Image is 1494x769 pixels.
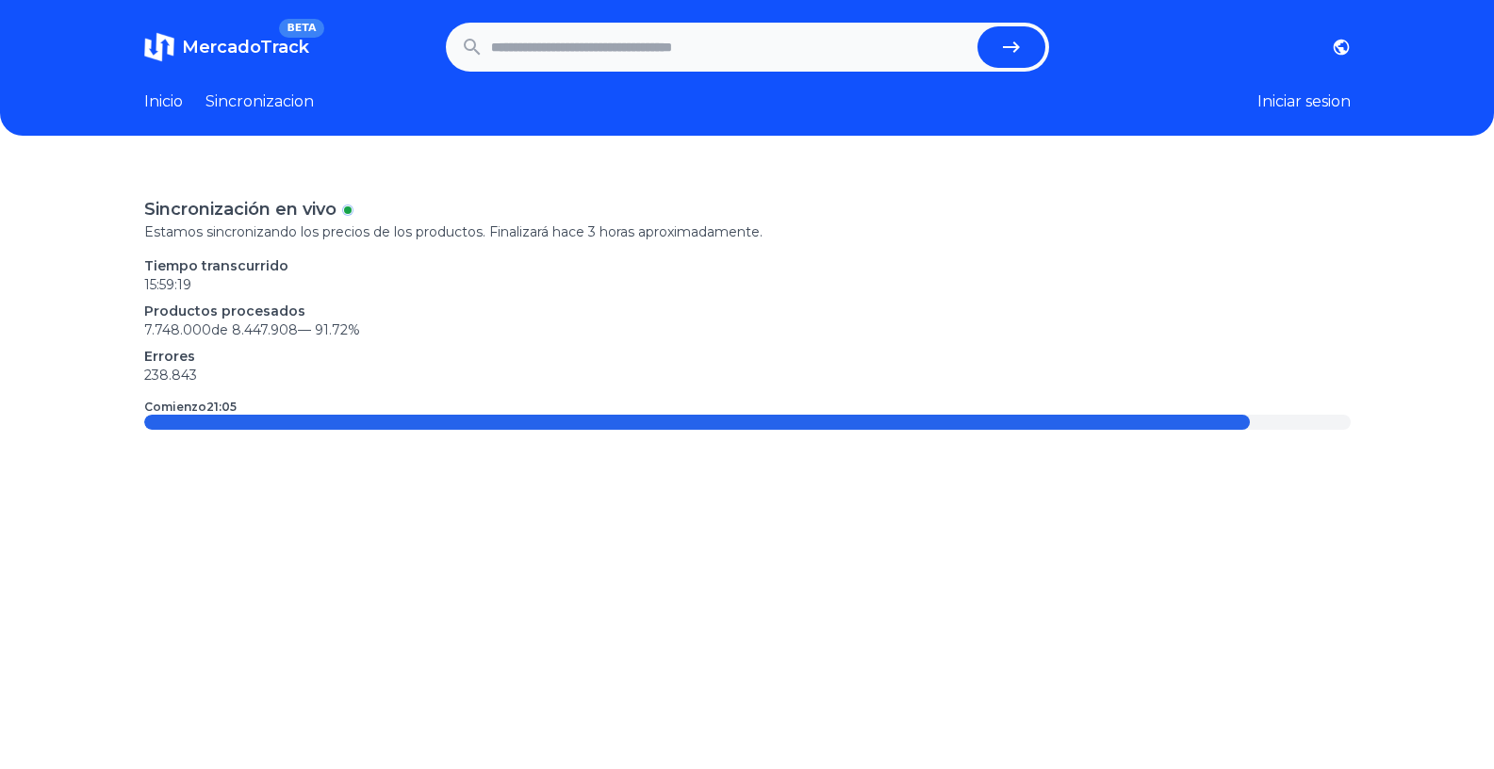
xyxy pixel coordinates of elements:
p: Comienzo [144,400,237,415]
time: 15:59:19 [144,276,191,293]
p: 7.748.000 de 8.447.908 — [144,320,1351,339]
p: 238.843 [144,366,1351,384]
span: MercadoTrack [182,37,309,57]
p: Productos procesados [144,302,1351,320]
span: 91.72 % [315,321,360,338]
a: Inicio [144,90,183,113]
a: MercadoTrackBETA [144,32,309,62]
img: MercadoTrack [144,32,174,62]
p: Sincronización en vivo [144,196,337,222]
span: BETA [279,19,323,38]
p: Estamos sincronizando los precios de los productos. Finalizará hace 3 horas aproximadamente. [144,222,1351,241]
time: 21:05 [206,400,237,414]
p: Errores [144,347,1351,366]
button: Iniciar sesion [1257,90,1351,113]
a: Sincronizacion [205,90,314,113]
p: Tiempo transcurrido [144,256,1351,275]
